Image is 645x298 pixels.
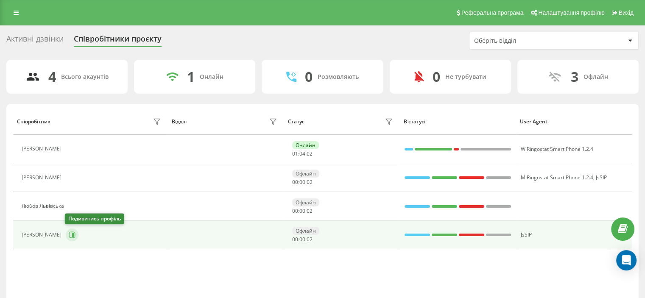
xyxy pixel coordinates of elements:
[292,150,298,157] span: 01
[307,207,313,214] span: 02
[616,250,637,270] div: Open Intercom Messenger
[22,232,64,238] div: [PERSON_NAME]
[292,237,313,242] div: : :
[307,178,313,186] span: 02
[292,151,313,157] div: : :
[299,236,305,243] span: 00
[570,69,578,85] div: 3
[200,73,223,81] div: Онлайн
[318,73,359,81] div: Розмовляють
[292,227,319,235] div: Офлайн
[299,150,305,157] span: 04
[292,178,298,186] span: 00
[292,198,319,206] div: Офлайн
[520,174,593,181] span: M Ringostat Smart Phone 1.2.4
[520,145,593,153] span: W Ringostat Smart Phone 1.2.4
[61,73,109,81] div: Всього акаунтів
[292,208,313,214] div: : :
[187,69,195,85] div: 1
[299,178,305,186] span: 00
[22,175,64,181] div: [PERSON_NAME]
[445,73,486,81] div: Не турбувати
[22,203,66,209] div: Любов Львівська
[538,9,604,16] span: Налаштування профілю
[595,174,606,181] span: JsSIP
[404,119,512,125] div: В статусі
[583,73,608,81] div: Офлайн
[433,69,440,85] div: 0
[299,207,305,214] span: 00
[474,37,575,45] div: Оберіть відділ
[619,9,634,16] span: Вихід
[22,146,64,152] div: [PERSON_NAME]
[288,119,304,125] div: Статус
[292,141,319,149] div: Онлайн
[520,119,628,125] div: User Agent
[74,34,162,47] div: Співробітники проєкту
[305,69,313,85] div: 0
[520,231,531,238] span: JsSIP
[6,34,64,47] div: Активні дзвінки
[292,236,298,243] span: 00
[307,150,313,157] span: 02
[292,179,313,185] div: : :
[17,119,50,125] div: Співробітник
[48,69,56,85] div: 4
[461,9,524,16] span: Реферальна програма
[292,170,319,178] div: Офлайн
[172,119,187,125] div: Відділ
[307,236,313,243] span: 02
[65,214,124,224] div: Подивитись профіль
[292,207,298,214] span: 00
